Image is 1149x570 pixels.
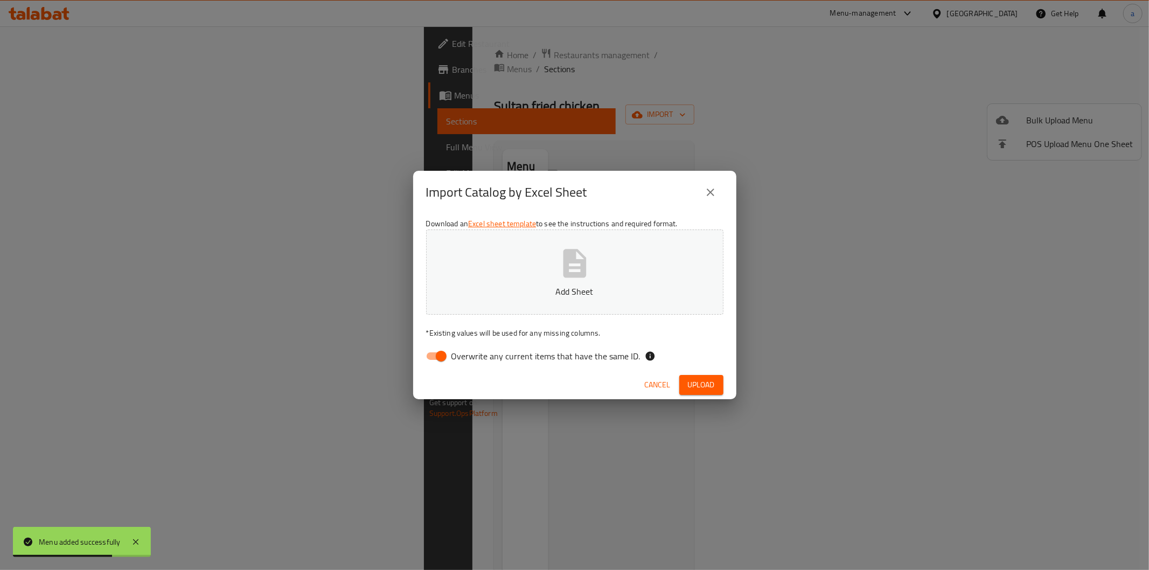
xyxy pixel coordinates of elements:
span: Overwrite any current items that have the same ID. [451,350,640,363]
svg: If the overwrite option isn't selected, then the items that match an existing ID will be ignored ... [645,351,656,362]
button: close [698,179,723,205]
h2: Import Catalog by Excel Sheet [426,184,587,201]
span: Cancel [645,378,671,392]
div: Download an to see the instructions and required format. [413,214,736,370]
div: Menu added successfully [39,536,121,548]
p: Existing values will be used for any missing columns. [426,328,723,338]
button: Upload [679,375,723,395]
a: Excel sheet template [468,217,536,231]
span: Upload [688,378,715,392]
button: Add Sheet [426,230,723,315]
p: Add Sheet [443,285,707,298]
button: Cancel [640,375,675,395]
